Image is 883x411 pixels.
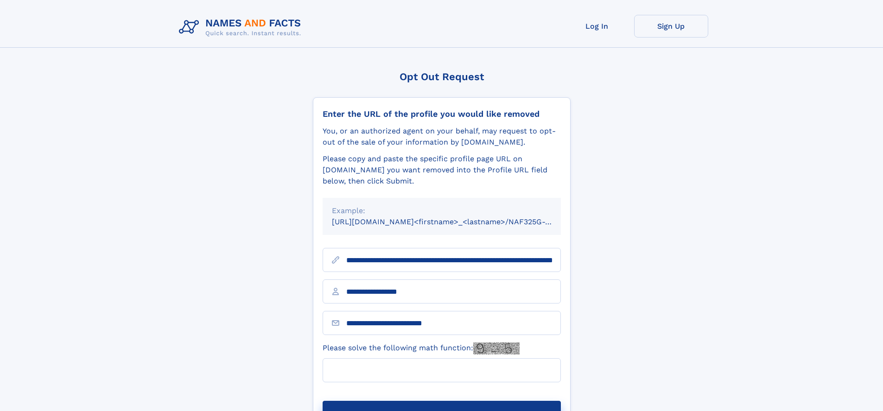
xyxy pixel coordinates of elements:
img: Logo Names and Facts [175,15,309,40]
div: Enter the URL of the profile you would like removed [323,109,561,119]
small: [URL][DOMAIN_NAME]<firstname>_<lastname>/NAF325G-xxxxxxxx [332,217,578,226]
a: Log In [560,15,634,38]
div: Opt Out Request [313,71,571,82]
div: You, or an authorized agent on your behalf, may request to opt-out of the sale of your informatio... [323,126,561,148]
a: Sign Up [634,15,708,38]
div: Please copy and paste the specific profile page URL on [DOMAIN_NAME] you want removed into the Pr... [323,153,561,187]
div: Example: [332,205,552,216]
label: Please solve the following math function: [323,342,520,354]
